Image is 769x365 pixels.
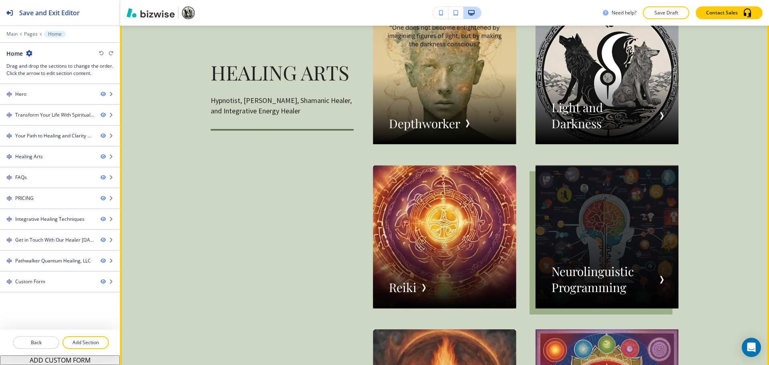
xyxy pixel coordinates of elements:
div: Open Intercom Messenger [742,338,761,357]
p: Hypnotist, [PERSON_NAME], Shamanic Healer, and Integrative Energy Healer [211,96,354,117]
h2: Home [6,49,23,58]
p: Add Section [63,339,108,346]
button: Add Section [62,336,109,349]
img: Drag [6,279,12,284]
h3: Drag and drop the sections to change the order. Click the arrow to edit section content. [6,63,113,77]
button: Main [6,31,18,37]
p: Home [48,31,62,37]
img: Drag [6,216,12,222]
button: Pages [24,31,38,37]
img: Drag [6,237,12,243]
img: Drag [6,258,12,264]
div: Transform Your Life With Spiritual and Energy Healing [15,111,94,119]
button: Contact Sales [696,6,763,19]
div: Get in Touch With Our Healer Today! [15,236,94,244]
button: Home [44,31,66,37]
img: Drag [6,91,12,97]
h3: Need help? [612,9,636,16]
img: Drag [6,154,12,159]
div: Hero [15,91,26,98]
p: Healing Arts [211,59,354,86]
div: FAQs [15,174,27,181]
h2: Save and Exit Editor [19,8,80,18]
div: PRICING [15,195,34,202]
img: Drag [6,175,12,180]
div: Healing Arts [15,153,43,160]
button: Navigation item imageNeurolinguistic Programming [535,165,678,308]
div: Custom Form [15,278,45,285]
div: Your Path to Healing and Clarity with Personalized Support [15,132,94,139]
button: Navigation item imageLight and Darkness [535,1,678,144]
img: Drag [6,112,12,118]
div: Pathwalker Quantum Healing, LLC [15,257,91,264]
button: Navigation item imageDepthworker [373,1,516,144]
button: Save Draft [643,6,689,19]
img: Your Logo [182,6,195,19]
img: Drag [6,133,12,139]
button: Navigation item imageReiki [373,165,516,308]
div: Integrative Healing Techniques [15,216,85,223]
button: Back [13,336,59,349]
p: Contact Sales [706,9,738,16]
p: Save Draft [653,9,679,16]
img: Drag [6,196,12,201]
img: Bizwise Logo [127,8,175,18]
p: Back [14,339,58,346]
